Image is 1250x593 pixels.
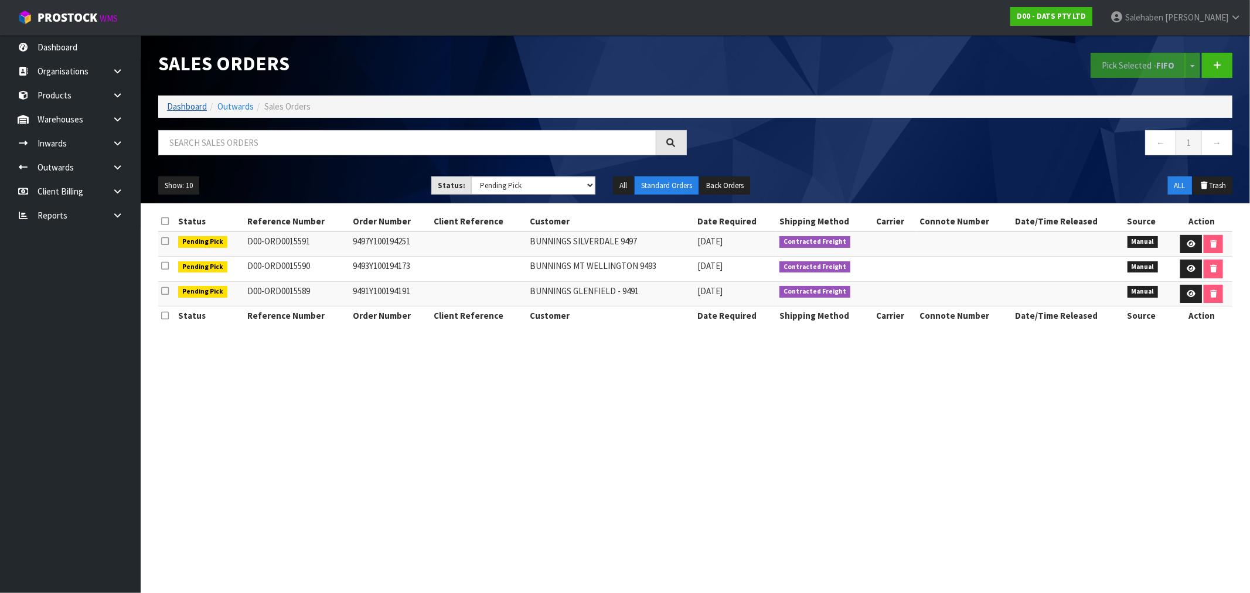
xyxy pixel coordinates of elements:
th: Action [1171,306,1232,325]
th: Source [1125,306,1171,325]
span: Pending Pick [178,236,227,248]
th: Action [1171,212,1232,231]
th: Reference Number [245,212,350,231]
th: Order Number [350,306,431,325]
a: D00 - DATS PTY LTD [1010,7,1092,26]
span: Manual [1128,236,1159,248]
th: Carrier [874,306,917,325]
td: BUNNINGS GLENFIELD - 9491 [527,281,694,306]
nav: Page navigation [704,130,1233,159]
td: D00-ORD0015590 [245,257,350,282]
td: BUNNINGS MT WELLINGTON 9493 [527,257,694,282]
span: [PERSON_NAME] [1165,12,1228,23]
th: Reference Number [245,306,350,325]
strong: Status: [438,180,465,190]
span: Contracted Freight [779,286,850,298]
button: Pick Selected -FIFO [1091,53,1186,78]
button: Back Orders [700,176,750,195]
a: 1 [1176,130,1202,155]
a: → [1201,130,1232,155]
th: Source [1125,212,1171,231]
th: Customer [527,212,694,231]
th: Date Required [694,212,777,231]
th: Shipping Method [776,212,873,231]
span: Manual [1128,261,1159,273]
a: Dashboard [167,101,207,112]
td: 9491Y100194191 [350,281,431,306]
button: ALL [1168,176,1192,195]
th: Date/Time Released [1012,306,1124,325]
th: Status [175,306,244,325]
a: Outwards [217,101,254,112]
strong: D00 - DATS PTY LTD [1017,11,1086,21]
td: D00-ORD0015589 [245,281,350,306]
th: Client Reference [431,306,526,325]
th: Order Number [350,212,431,231]
th: Date/Time Released [1012,212,1124,231]
span: Contracted Freight [779,236,850,248]
td: BUNNINGS SILVERDALE 9497 [527,231,694,257]
span: Sales Orders [264,101,311,112]
th: Connote Number [917,306,1012,325]
strong: FIFO [1156,60,1174,71]
th: Status [175,212,244,231]
span: Pending Pick [178,261,227,273]
button: Trash [1193,176,1232,195]
th: Client Reference [431,212,526,231]
img: cube-alt.png [18,10,32,25]
small: WMS [100,13,118,24]
button: Standard Orders [635,176,699,195]
h1: Sales Orders [158,53,687,74]
td: 9497Y100194251 [350,231,431,257]
span: [DATE] [697,236,723,247]
th: Connote Number [917,212,1012,231]
input: Search sales orders [158,130,656,155]
th: Date Required [694,306,777,325]
button: All [613,176,633,195]
th: Shipping Method [776,306,873,325]
button: Show: 10 [158,176,199,195]
span: [DATE] [697,285,723,296]
span: Contracted Freight [779,261,850,273]
th: Customer [527,306,694,325]
td: D00-ORD0015591 [245,231,350,257]
span: Pending Pick [178,286,227,298]
span: Salehaben [1125,12,1163,23]
span: [DATE] [697,260,723,271]
th: Carrier [874,212,917,231]
span: Manual [1128,286,1159,298]
span: ProStock [38,10,97,25]
a: ← [1145,130,1176,155]
td: 9493Y100194173 [350,257,431,282]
